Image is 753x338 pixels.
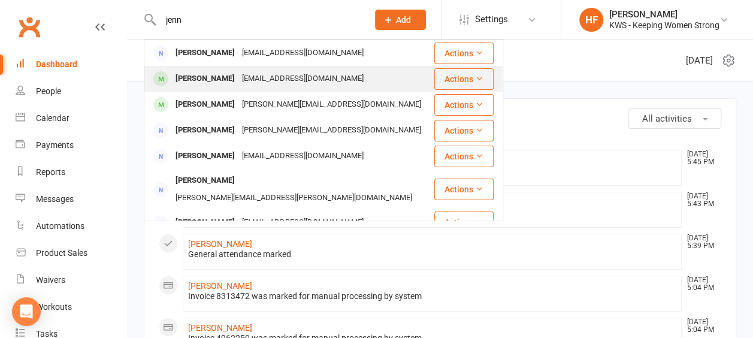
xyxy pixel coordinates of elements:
[172,147,238,165] div: [PERSON_NAME]
[609,9,719,20] div: [PERSON_NAME]
[375,10,426,30] button: Add
[36,275,65,285] div: Waivers
[686,53,713,68] span: [DATE]
[238,96,425,113] div: [PERSON_NAME][EMAIL_ADDRESS][DOMAIN_NAME]
[16,51,126,78] a: Dashboard
[434,43,494,64] button: Actions
[36,167,65,177] div: Reports
[434,179,494,200] button: Actions
[157,11,359,28] input: Search...
[172,122,238,139] div: [PERSON_NAME]
[434,68,494,90] button: Actions
[16,78,126,105] a: People
[12,297,41,326] div: Open Intercom Messenger
[36,302,72,312] div: Workouts
[188,239,252,249] a: [PERSON_NAME]
[172,189,416,207] div: [PERSON_NAME][EMAIL_ADDRESS][PERSON_NAME][DOMAIN_NAME]
[16,159,126,186] a: Reports
[16,267,126,294] a: Waivers
[36,140,74,150] div: Payments
[16,105,126,132] a: Calendar
[36,194,74,204] div: Messages
[681,276,721,292] time: [DATE] 5:04 PM
[681,318,721,334] time: [DATE] 5:04 PM
[238,70,367,87] div: [EMAIL_ADDRESS][DOMAIN_NAME]
[36,221,84,231] div: Automations
[434,120,494,141] button: Actions
[579,8,603,32] div: HF
[188,249,676,259] div: General attendance marked
[396,15,411,25] span: Add
[238,214,367,231] div: [EMAIL_ADDRESS][DOMAIN_NAME]
[238,147,367,165] div: [EMAIL_ADDRESS][DOMAIN_NAME]
[172,44,238,62] div: [PERSON_NAME]
[36,86,61,96] div: People
[36,113,69,123] div: Calendar
[172,172,238,189] div: [PERSON_NAME]
[172,96,238,113] div: [PERSON_NAME]
[475,6,508,33] span: Settings
[16,186,126,213] a: Messages
[609,20,719,31] div: KWS - Keeping Women Strong
[188,281,252,291] a: [PERSON_NAME]
[36,59,77,69] div: Dashboard
[16,213,126,240] a: Automations
[14,12,44,42] a: Clubworx
[681,234,721,250] time: [DATE] 5:39 PM
[172,70,238,87] div: [PERSON_NAME]
[642,113,692,124] span: All activities
[16,294,126,321] a: Workouts
[188,291,676,301] div: Invoice 8313472 was marked for manual processing by system
[172,214,238,231] div: [PERSON_NAME]
[628,108,721,129] button: All activities
[238,44,367,62] div: [EMAIL_ADDRESS][DOMAIN_NAME]
[434,146,494,167] button: Actions
[188,323,252,333] a: [PERSON_NAME]
[16,132,126,159] a: Payments
[681,150,721,166] time: [DATE] 5:45 PM
[434,94,494,116] button: Actions
[238,122,425,139] div: [PERSON_NAME][EMAIL_ADDRESS][DOMAIN_NAME]
[36,248,87,258] div: Product Sales
[434,212,494,233] button: Actions
[16,240,126,267] a: Product Sales
[681,192,721,208] time: [DATE] 5:43 PM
